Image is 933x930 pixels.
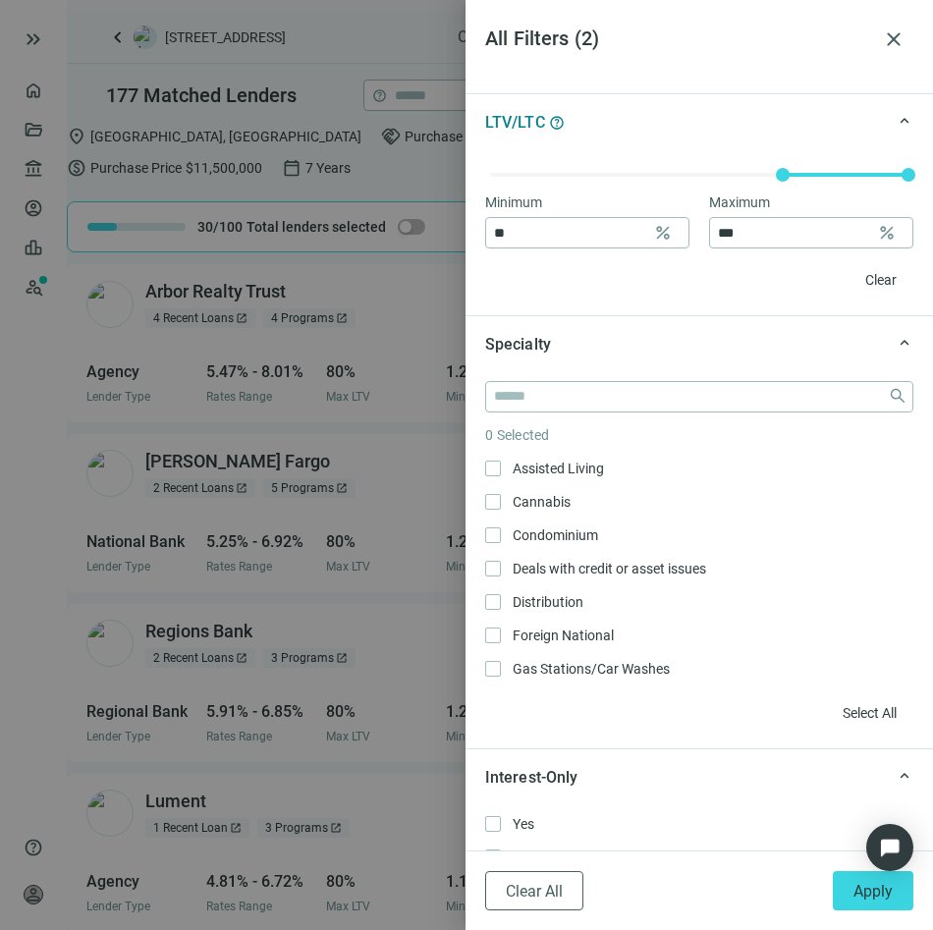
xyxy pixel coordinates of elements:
span: percent [653,223,673,243]
span: Clear All [506,882,563,901]
button: close [874,20,913,59]
label: Minimum [485,191,555,213]
span: LTV/LTC [485,113,545,132]
button: Select All [826,697,913,729]
span: No [501,847,538,868]
div: keyboard_arrow_upSpecialty [466,315,933,372]
div: keyboard_arrow_upInterest-Only [466,748,933,805]
span: Condominium [501,524,606,546]
span: Specialty [485,335,551,354]
div: Open Intercom Messenger [866,824,913,871]
span: Interest-Only [485,768,577,787]
article: All Filters ( 2 ) [485,24,874,54]
button: Apply [833,871,913,910]
button: Clear All [485,871,583,910]
span: Deals with credit or asset issues [501,558,714,579]
span: help [549,115,565,131]
label: Maximum [709,191,783,213]
span: close [882,27,906,51]
span: percent [877,223,897,243]
span: Apply [853,882,893,901]
button: Clear [849,264,913,296]
span: Distribution [501,591,591,613]
span: Yes [501,813,542,835]
span: Foreign National [501,625,622,646]
span: Select All [843,705,897,721]
article: 0 Selected [485,424,913,446]
span: Clear [865,272,897,288]
div: keyboard_arrow_upLTV/LTChelp [466,93,933,150]
span: Assisted Living [501,458,612,479]
span: Cannabis [501,491,578,513]
span: Gas Stations/Car Washes [501,658,678,680]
